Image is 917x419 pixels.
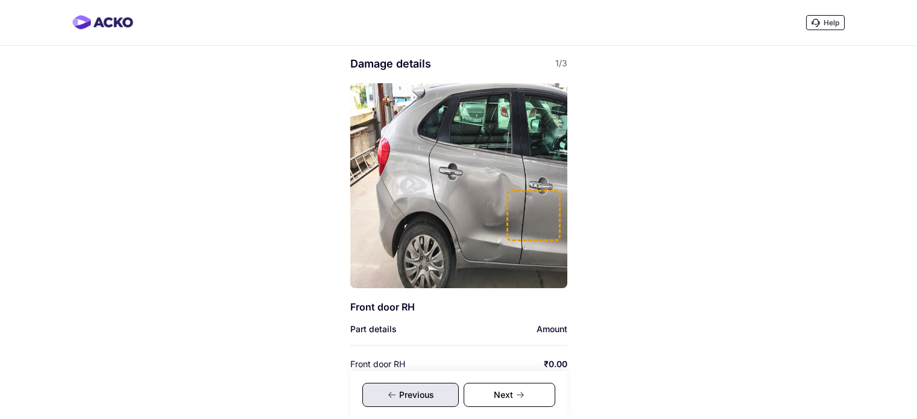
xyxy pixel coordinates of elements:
[350,300,495,313] div: Front door RH
[464,383,555,407] div: Next
[72,15,133,30] img: horizontal-gradient.png
[824,18,839,27] span: Help
[350,323,397,335] div: Part details
[362,383,459,407] div: Previous
[555,57,567,70] span: 1/3
[350,83,567,288] img: image
[544,358,567,370] div: ₹0.00
[350,358,461,370] div: Front door RH
[537,323,567,335] div: Amount
[350,57,567,71] div: Damage details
